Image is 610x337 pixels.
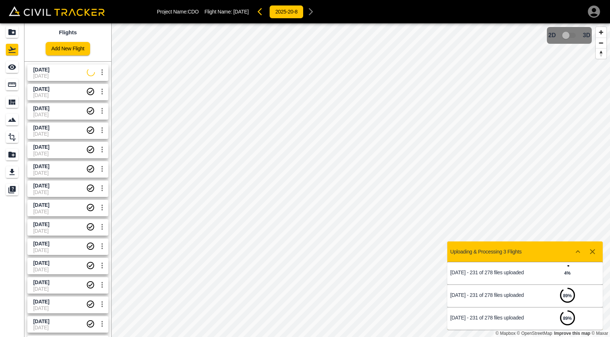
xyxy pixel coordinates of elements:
p: [DATE] - 231 of 278 files uploaded [450,270,525,275]
span: [DATE] [233,9,249,15]
button: Zoom out [596,38,606,48]
img: Civil Tracker [9,6,105,16]
p: [DATE] - 231 of 278 files uploaded [450,315,525,321]
strong: 89 % [563,316,572,321]
a: Maxar [591,331,608,336]
a: OpenStreetMap [517,331,552,336]
strong: 4 % [564,271,570,276]
button: 2025-20-8 [269,5,304,19]
p: Flight Name: [205,9,249,15]
button: Show more [571,244,585,259]
span: 3D model not uploaded yet [559,28,580,42]
p: Project Name: CDO [157,9,199,15]
strong: 89 % [563,293,572,298]
p: Uploading & Processing 3 Flights [450,249,522,255]
button: Zoom in [596,27,606,38]
span: 3D [583,32,590,39]
a: Map feedback [554,331,590,336]
canvas: Map [111,23,610,337]
p: [DATE] - 231 of 278 files uploaded [450,292,525,298]
span: 2D [548,32,556,39]
button: Reset bearing to north [596,48,606,59]
a: Mapbox [495,331,516,336]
